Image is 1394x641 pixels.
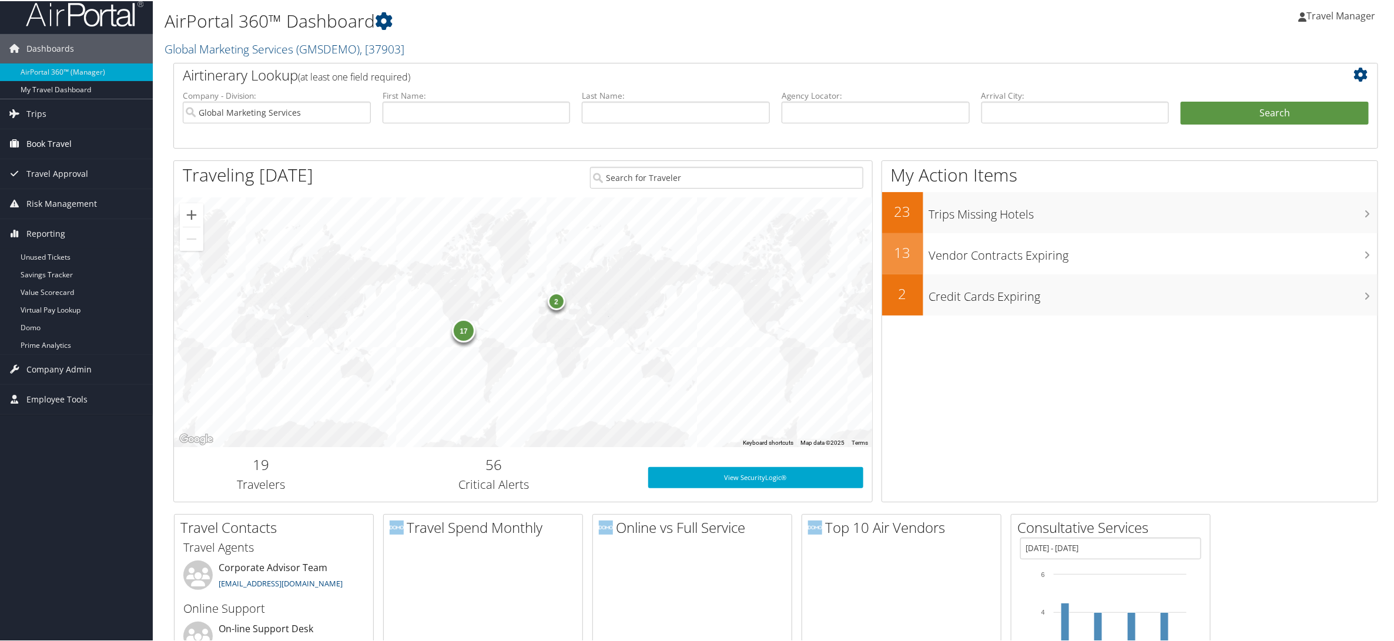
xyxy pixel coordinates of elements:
h1: AirPortal 360™ Dashboard [165,8,980,32]
h3: Online Support [183,599,364,616]
label: Arrival City: [981,89,1170,100]
h2: 13 [882,241,923,261]
span: Trips [26,98,46,127]
span: , [ 37903 ] [360,40,404,56]
img: Google [177,431,216,446]
label: Company - Division: [183,89,371,100]
h2: 19 [183,454,340,474]
h3: Travel Agents [183,538,364,555]
h3: Credit Cards Expiring [929,281,1378,304]
button: Zoom in [180,202,203,226]
button: Zoom out [180,226,203,250]
h3: Trips Missing Hotels [929,199,1378,222]
h3: Critical Alerts [357,475,631,492]
span: Employee Tools [26,384,88,413]
div: 2 [547,291,565,308]
a: [EMAIL_ADDRESS][DOMAIN_NAME] [219,577,343,588]
button: Keyboard shortcuts [743,438,794,446]
h1: Traveling [DATE] [183,162,313,186]
a: 13Vendor Contracts Expiring [882,232,1378,273]
img: domo-logo.png [808,519,822,533]
li: Corporate Advisor Team [177,559,370,598]
tspan: 4 [1041,608,1045,615]
label: Last Name: [582,89,770,100]
h1: My Action Items [882,162,1378,186]
h2: Travel Contacts [180,516,373,536]
label: First Name: [383,89,571,100]
span: Map data ©2025 [801,438,845,445]
span: ( GMSDEMO ) [296,40,360,56]
h2: 2 [882,283,923,303]
h3: Travelers [183,475,340,492]
button: Search [1181,100,1369,124]
h2: 56 [357,454,631,474]
h2: Airtinerary Lookup [183,64,1268,84]
a: Terms [852,438,869,445]
h3: Vendor Contracts Expiring [929,240,1378,263]
img: domo-logo.png [599,519,613,533]
h2: Consultative Services [1017,516,1210,536]
h2: Travel Spend Monthly [390,516,582,536]
label: Agency Locator: [782,89,970,100]
input: Search for Traveler [590,166,863,187]
span: Reporting [26,218,65,247]
h2: 23 [882,200,923,220]
a: View SecurityLogic® [648,466,863,487]
span: Travel Manager [1306,8,1375,21]
span: Company Admin [26,354,92,383]
span: Dashboards [26,33,74,62]
a: 2Credit Cards Expiring [882,273,1378,314]
tspan: 6 [1041,570,1045,577]
span: Travel Approval [26,158,88,187]
h2: Top 10 Air Vendors [808,516,1001,536]
span: Risk Management [26,188,97,217]
a: Global Marketing Services [165,40,404,56]
a: Open this area in Google Maps (opens a new window) [177,431,216,446]
div: 17 [452,317,475,341]
span: Book Travel [26,128,72,157]
a: 23Trips Missing Hotels [882,191,1378,232]
h2: Online vs Full Service [599,516,792,536]
span: (at least one field required) [298,69,410,82]
img: domo-logo.png [390,519,404,533]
